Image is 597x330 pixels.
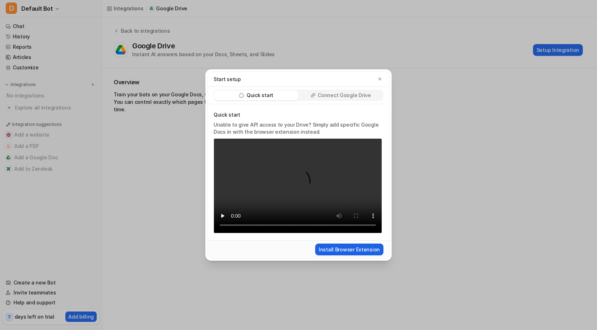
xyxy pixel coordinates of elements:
p: Unable to give API access to your Drive? Simply add specific Google Docs in with the browser exte... [214,121,382,135]
video: Your browser does not support the video tag. [214,138,382,233]
p: Connect Google Drive [318,92,371,99]
p: Quick start [214,111,382,118]
p: Start setup [214,75,241,83]
p: Quick start [247,92,273,99]
button: Install Browser Extension [315,244,383,255]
